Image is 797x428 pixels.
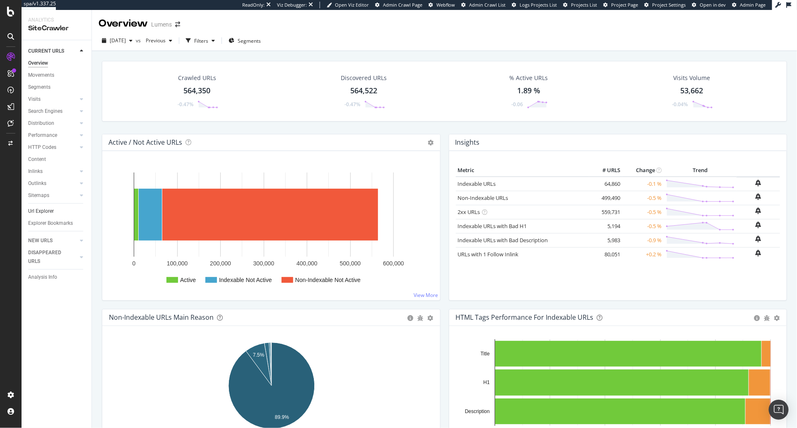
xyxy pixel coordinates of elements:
[383,2,422,8] span: Admin Crawl Page
[589,205,622,219] td: 559,731
[28,71,86,80] a: Movements
[28,155,46,164] div: Content
[652,2,686,8] span: Project Settings
[28,119,77,128] a: Distribution
[455,137,480,148] h4: Insights
[340,260,361,267] text: 500,000
[458,222,527,230] a: Indexable URLs with Bad H1
[520,2,557,8] span: Logs Projects List
[732,2,766,8] a: Admin Page
[458,194,508,202] a: Non-Indexable URLs
[469,2,506,8] span: Admin Crawl List
[277,2,307,8] div: Viz Debugger:
[375,2,422,8] a: Admin Crawl Page
[183,34,218,47] button: Filters
[28,207,54,216] div: Url Explorer
[28,59,86,68] a: Overview
[408,315,414,321] div: circle-info
[136,37,142,44] span: vs
[589,191,622,205] td: 499,490
[28,167,43,176] div: Inlinks
[458,180,496,187] a: Indexable URLs
[28,179,46,188] div: Outlinks
[571,2,597,8] span: Projects List
[764,315,770,321] div: bug
[28,95,41,104] div: Visits
[644,2,686,8] a: Project Settings
[589,219,622,233] td: 5,194
[335,2,369,8] span: Open Viz Editor
[692,2,726,8] a: Open in dev
[28,219,86,228] a: Explorer Bookmarks
[28,107,77,116] a: Search Engines
[28,143,77,152] a: HTTP Codes
[589,177,622,191] td: 64,860
[461,2,506,8] a: Admin Crawl List
[275,414,289,420] text: 89.9%
[589,247,622,261] td: 80,051
[756,193,761,200] div: bell-plus
[99,17,148,31] div: Overview
[622,233,664,247] td: -0.9 %
[774,315,780,321] div: gear
[327,2,369,8] a: Open Viz Editor
[28,131,57,140] div: Performance
[756,250,761,256] div: bell-plus
[456,164,590,177] th: Metric
[28,17,85,24] div: Analytics
[414,292,438,299] a: View More
[28,179,77,188] a: Outlinks
[178,74,216,82] div: Crawled URLs
[194,37,208,44] div: Filters
[175,22,180,27] div: arrow-right-arrow-left
[28,47,64,56] div: CURRENT URLS
[754,315,760,321] div: circle-info
[756,236,761,242] div: bell-plus
[28,95,77,104] a: Visits
[28,71,54,80] div: Movements
[673,74,710,82] div: Visits Volume
[383,260,404,267] text: 600,000
[465,409,489,414] text: Description
[28,273,86,282] a: Analysis Info
[238,37,261,44] span: Segments
[480,351,490,357] text: Title
[622,191,664,205] td: -0.5 %
[28,167,77,176] a: Inlinks
[428,140,434,146] i: Options
[428,315,433,321] div: gear
[483,380,490,386] text: H1
[225,34,264,47] button: Segments
[109,164,434,294] svg: A chart.
[28,143,56,152] div: HTTP Codes
[603,2,638,8] a: Project Page
[436,2,455,8] span: Webflow
[167,260,188,267] text: 100,000
[517,85,540,96] div: 1.89 %
[622,219,664,233] td: -0.5 %
[512,2,557,8] a: Logs Projects List
[28,47,77,56] a: CURRENT URLS
[756,221,761,228] div: bell-plus
[664,164,737,177] th: Trend
[458,208,480,216] a: 2xx URLs
[110,37,126,44] span: 2025 Sep. 7th
[28,191,49,200] div: Sitemaps
[429,2,455,8] a: Webflow
[28,273,57,282] div: Analysis Info
[28,107,63,116] div: Search Engines
[622,177,664,191] td: -0.1 %
[219,277,272,283] text: Indexable Not Active
[680,85,703,96] div: 53,662
[769,400,789,420] div: Open Intercom Messenger
[142,37,166,44] span: Previous
[28,83,51,92] div: Segments
[28,59,48,68] div: Overview
[458,250,519,258] a: URLs with 1 Follow Inlink
[456,313,594,321] div: HTML Tags Performance for Indexable URLs
[350,85,377,96] div: 564,522
[242,2,265,8] div: ReadOnly:
[296,260,318,267] text: 400,000
[622,205,664,219] td: -0.5 %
